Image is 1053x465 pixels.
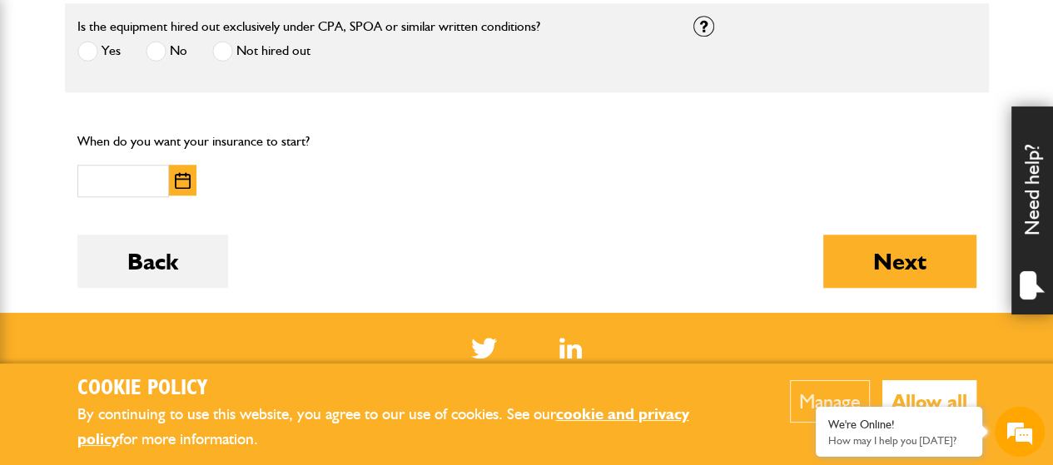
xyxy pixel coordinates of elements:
p: When do you want your insurance to start? [77,131,360,152]
img: Choose date [175,172,191,189]
label: Not hired out [212,41,310,62]
button: Next [823,235,976,288]
div: Chat with us now [87,93,280,115]
div: We're Online! [828,418,970,432]
textarea: Type your message and hit 'Enter' [22,301,304,359]
em: Start Chat [226,356,302,378]
input: Enter your last name [22,154,304,190]
p: By continuing to use this website, you agree to our use of cookies. See our for more information. [77,402,739,453]
p: How may I help you today? [828,434,970,447]
label: Yes [77,41,121,62]
img: d_20077148190_company_1631870298795_20077148190 [28,92,70,116]
input: Enter your phone number [22,252,304,289]
input: Enter your email address [22,203,304,240]
button: Back [77,235,228,288]
img: Twitter [471,338,497,359]
a: cookie and privacy policy [77,404,689,449]
button: Allow all [882,380,976,423]
div: Need help? [1011,106,1053,314]
div: Minimize live chat window [273,8,313,48]
button: Manage [790,380,870,423]
label: No [146,41,187,62]
label: Is the equipment hired out exclusively under CPA, SPOA or similar written conditions? [77,20,540,33]
h2: Cookie Policy [77,376,739,402]
img: Linked In [559,338,582,359]
a: LinkedIn [559,338,582,359]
